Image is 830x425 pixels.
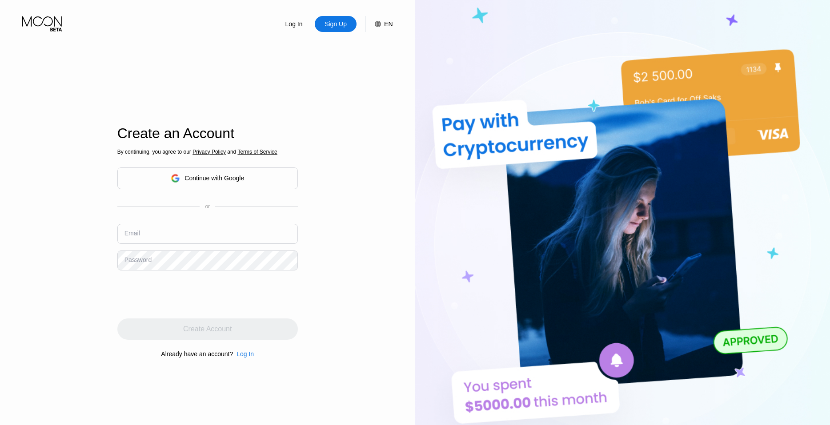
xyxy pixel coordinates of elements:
[233,350,254,357] div: Log In
[285,20,304,28] div: Log In
[226,149,238,155] span: and
[117,277,253,312] iframe: reCAPTCHA
[117,167,298,189] div: Continue with Google
[184,175,244,182] div: Continue with Google
[273,16,315,32] div: Log In
[365,16,393,32] div: EN
[384,20,393,28] div: EN
[315,16,357,32] div: Sign Up
[324,20,348,28] div: Sign Up
[161,350,233,357] div: Already have an account?
[124,256,152,263] div: Password
[237,350,254,357] div: Log In
[124,230,140,237] div: Email
[205,203,210,210] div: or
[192,149,226,155] span: Privacy Policy
[237,149,277,155] span: Terms of Service
[117,125,298,142] div: Create an Account
[117,149,298,155] div: By continuing, you agree to our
